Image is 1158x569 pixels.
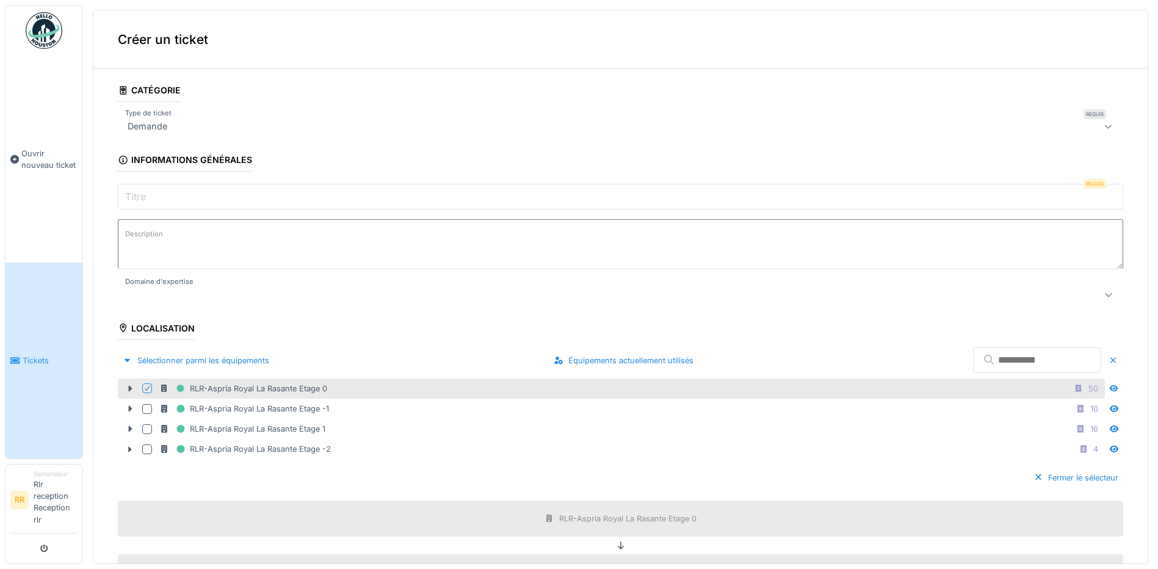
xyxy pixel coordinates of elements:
div: 10 [1090,403,1098,415]
label: Domaine d'expertise [123,277,196,287]
li: Rlr reception Reception rlr [34,469,78,531]
div: 50 [1088,383,1098,394]
div: Requis [1084,109,1106,119]
a: Ouvrir nouveau ticket [5,56,82,263]
label: Titre [123,189,148,204]
div: Requis [1084,179,1106,189]
div: 16 [1090,423,1098,435]
div: Demande [123,119,172,134]
div: Localisation [118,319,195,340]
div: Sélectionner parmi les équipements [118,352,274,369]
div: Catégorie [118,81,181,102]
a: Tickets [5,263,82,458]
li: RR [10,491,29,509]
div: RLR-Aspria Royal La Rasante Etage -1 [159,401,329,416]
label: Type de ticket [123,108,174,118]
div: Demandeur [34,469,78,479]
div: RLR-Aspria Royal La Rasante Etage 0 [159,381,327,396]
div: Informations générales [118,151,252,172]
div: 4 [1093,443,1098,455]
div: Fermer le sélecteur [1029,469,1123,486]
span: Ouvrir nouveau ticket [21,148,78,171]
div: RLR-Aspria Royal La Rasante Etage 0 [559,513,697,524]
div: Équipements actuellement utilisés [549,352,698,369]
div: RLR-Aspria Royal La Rasante Etage 1 [159,421,325,437]
span: Tickets [23,355,78,366]
div: RLR-Aspria Royal La Rasante Etage -2 [159,441,331,457]
img: Badge_color-CXgf-gQk.svg [26,12,62,49]
label: Description [123,227,165,242]
a: RR DemandeurRlr reception Reception rlr [10,469,78,534]
div: Créer un ticket [93,10,1148,69]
